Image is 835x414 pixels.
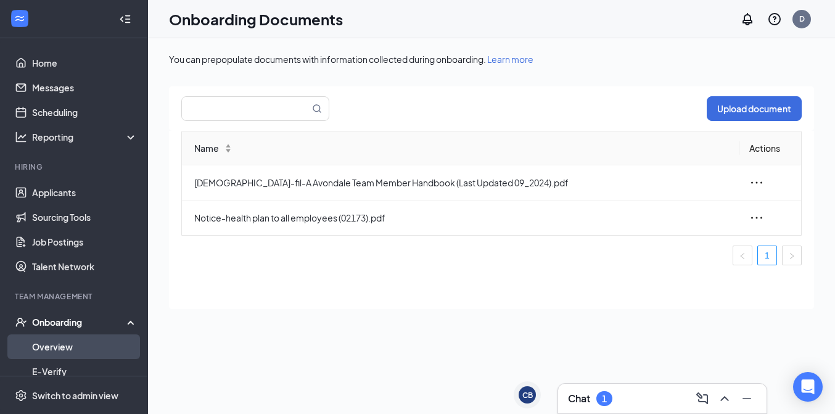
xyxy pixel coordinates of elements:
[793,372,823,402] div: Open Intercom Messenger
[693,389,712,408] button: ComposeMessage
[32,359,138,384] a: E-Verify
[749,210,764,225] span: ellipsis
[739,391,754,406] svg: Minimize
[733,246,752,265] li: Previous Page
[782,246,802,265] li: Next Page
[224,144,232,148] span: ↑
[312,104,322,114] svg: MagnifyingGlass
[602,394,607,404] div: 1
[15,131,27,143] svg: Analysis
[757,246,777,265] li: 1
[194,211,730,225] span: Notice-health plan to all employees (02173).pdf
[32,180,138,205] a: Applicants
[522,390,533,400] div: CB
[739,252,746,260] span: left
[32,131,138,143] div: Reporting
[32,316,127,328] div: Onboarding
[737,389,757,408] button: Minimize
[695,391,710,406] svg: ComposeMessage
[32,334,138,359] a: Overview
[15,316,27,328] svg: UserCheck
[15,162,135,172] div: Hiring
[15,291,135,302] div: Team Management
[487,54,533,65] a: Learn more
[758,246,776,265] a: 1
[32,100,138,125] a: Scheduling
[717,391,732,406] svg: ChevronUp
[169,9,343,30] h1: Onboarding Documents
[32,389,118,402] div: Switch to admin view
[799,14,805,24] div: D
[707,96,802,121] button: Upload document
[767,12,782,27] svg: QuestionInfo
[224,148,232,152] span: ↓
[739,131,801,165] th: Actions
[119,13,131,25] svg: Collapse
[194,176,730,189] span: [DEMOGRAPHIC_DATA]-fil-A Avondale Team Member Handbook (Last Updated 09_2024).pdf
[715,389,734,408] button: ChevronUp
[14,12,26,25] svg: WorkstreamLogo
[32,230,138,254] a: Job Postings
[32,254,138,279] a: Talent Network
[788,252,796,260] span: right
[782,246,802,265] button: right
[568,392,590,405] h3: Chat
[32,205,138,230] a: Sourcing Tools
[169,53,814,65] div: You can prepopulate documents with information collected during onboarding.
[32,75,138,100] a: Messages
[749,175,764,190] span: ellipsis
[194,141,219,155] span: Name
[32,51,138,75] a: Home
[740,12,755,27] svg: Notifications
[733,246,752,265] button: left
[15,389,27,402] svg: Settings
